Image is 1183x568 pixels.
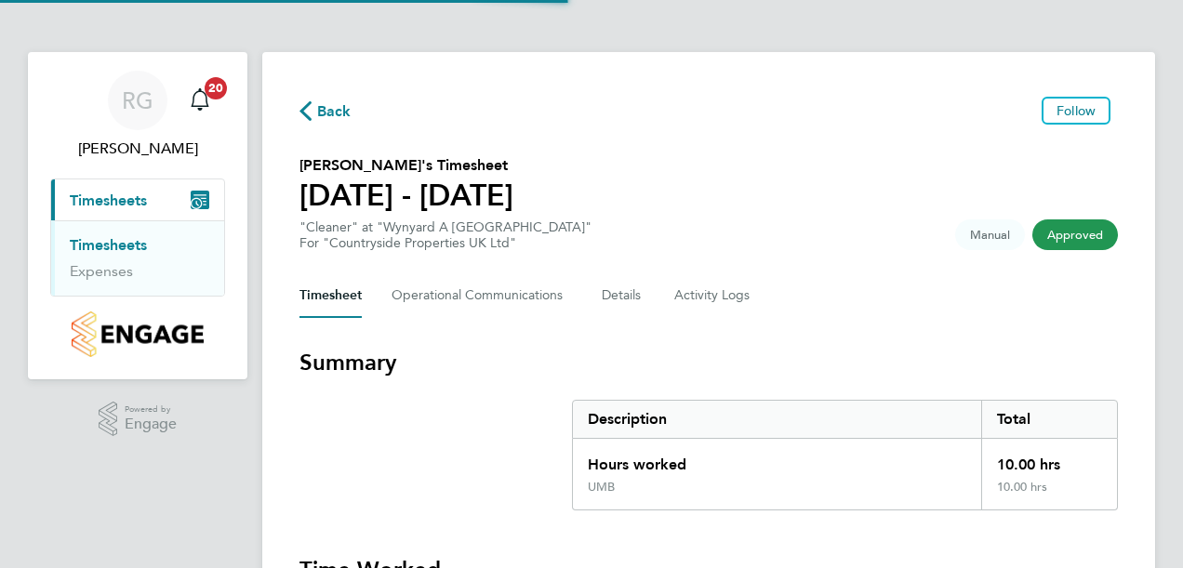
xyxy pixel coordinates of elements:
[72,311,203,357] img: countryside-properties-logo-retina.png
[1057,102,1096,119] span: Follow
[299,273,362,318] button: Timesheet
[125,402,177,417] span: Powered by
[573,401,981,438] div: Description
[572,400,1118,510] div: Summary
[317,100,352,123] span: Back
[51,179,224,220] button: Timesheets
[181,71,219,130] a: 20
[70,262,133,280] a: Expenses
[299,177,513,214] h1: [DATE] - [DATE]
[122,88,153,112] span: RG
[573,439,981,480] div: Hours worked
[125,416,177,432] span: Engage
[1032,219,1118,250] span: This timesheet has been approved.
[981,401,1117,438] div: Total
[955,219,1025,250] span: This timesheet was manually created.
[1042,97,1110,125] button: Follow
[674,273,752,318] button: Activity Logs
[588,480,615,495] div: UMB
[50,311,225,357] a: Go to home page
[50,138,225,160] span: Raymond Gray
[299,99,352,122] button: Back
[51,220,224,296] div: Timesheets
[70,192,147,209] span: Timesheets
[299,219,591,251] div: "Cleaner" at "Wynyard A [GEOGRAPHIC_DATA]"
[205,77,227,99] span: 20
[50,71,225,160] a: RG[PERSON_NAME]
[299,235,591,251] div: For "Countryside Properties UK Ltd"
[299,348,1118,377] h3: Summary
[602,273,645,318] button: Details
[299,154,513,177] h2: [PERSON_NAME]'s Timesheet
[70,236,147,254] a: Timesheets
[981,480,1117,509] div: 10.00 hrs
[392,273,572,318] button: Operational Communications
[981,439,1117,480] div: 10.00 hrs
[28,52,247,379] nav: Main navigation
[99,402,178,437] a: Powered byEngage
